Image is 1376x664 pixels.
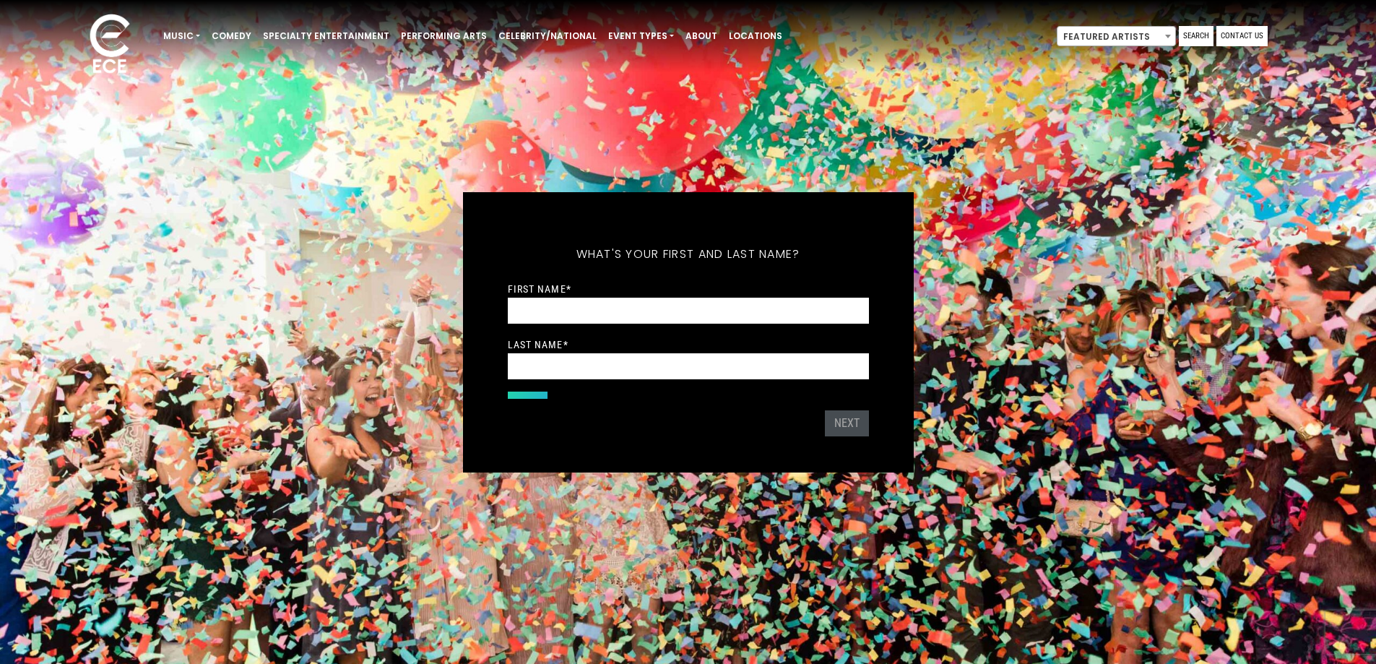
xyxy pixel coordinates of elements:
a: Celebrity/National [493,24,602,48]
a: Performing Arts [395,24,493,48]
span: Featured Artists [1057,26,1176,46]
a: Comedy [206,24,257,48]
a: Event Types [602,24,680,48]
a: Music [157,24,206,48]
label: First Name [508,283,571,296]
a: Contact Us [1216,26,1268,46]
h5: What's your first and last name? [508,228,869,280]
a: Locations [723,24,788,48]
img: ece_new_logo_whitev2-1.png [74,10,146,80]
label: Last Name [508,338,568,351]
a: Specialty Entertainment [257,24,395,48]
a: Search [1179,26,1213,46]
a: About [680,24,723,48]
span: Featured Artists [1057,27,1175,47]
